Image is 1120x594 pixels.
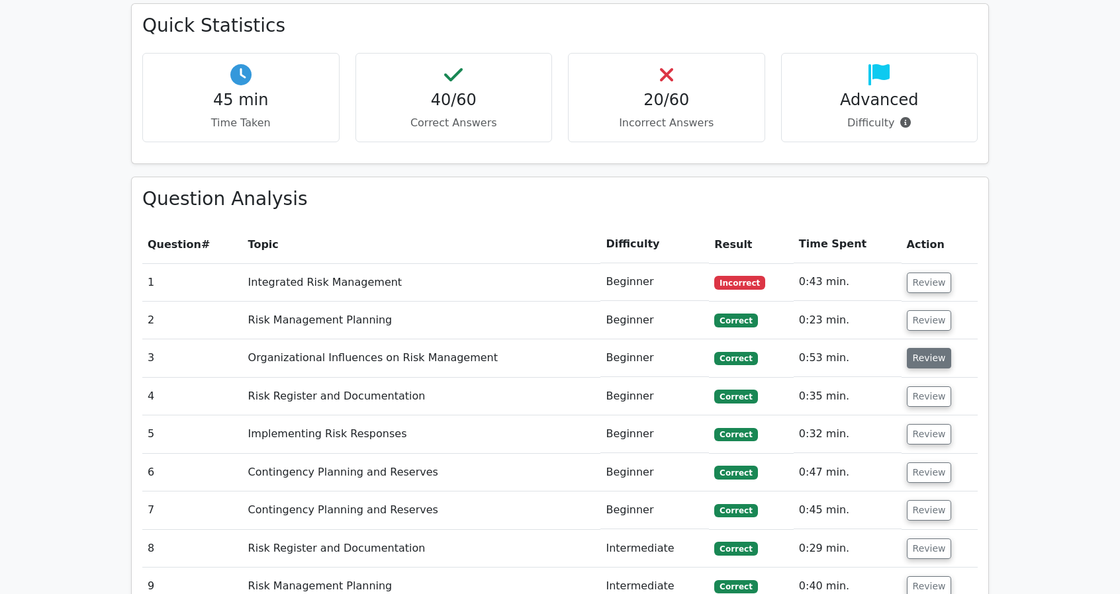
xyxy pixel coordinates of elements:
button: Review [907,538,952,559]
span: Correct [714,466,757,479]
td: 0:35 min. [794,378,902,415]
td: 2 [142,302,243,339]
span: Correct [714,504,757,517]
th: Topic [243,226,601,263]
td: Contingency Planning and Reserves [243,491,601,529]
td: Beginner [600,491,709,529]
button: Review [907,273,952,293]
h4: 20/60 [579,91,754,110]
span: Correct [714,352,757,365]
td: Beginner [600,378,709,415]
h3: Question Analysis [142,188,978,210]
th: Result [709,226,794,263]
p: Difficulty [792,115,967,131]
td: Organizational Influences on Risk Management [243,339,601,377]
td: 0:53 min. [794,339,902,377]
td: Beginner [600,454,709,491]
span: Correct [714,542,757,555]
td: 3 [142,339,243,377]
td: 0:23 min. [794,302,902,339]
th: Action [902,226,978,263]
th: Time Spent [794,226,902,263]
h4: Advanced [792,91,967,110]
h4: 45 min [154,91,328,110]
button: Review [907,500,952,521]
button: Review [907,310,952,331]
td: 8 [142,530,243,568]
td: Risk Management Planning [243,302,601,339]
span: Question [148,238,201,251]
span: Correct [714,428,757,441]
p: Time Taken [154,115,328,131]
span: Incorrect [714,276,765,289]
button: Review [907,348,952,368]
p: Correct Answers [367,115,541,131]
td: Risk Register and Documentation [243,378,601,415]
td: Contingency Planning and Reserves [243,454,601,491]
th: Difficulty [600,226,709,263]
h4: 40/60 [367,91,541,110]
button: Review [907,462,952,483]
td: 7 [142,491,243,529]
span: Correct [714,390,757,403]
button: Review [907,424,952,445]
span: Correct [714,314,757,327]
td: Beginner [600,339,709,377]
span: Correct [714,580,757,593]
td: 0:45 min. [794,491,902,529]
td: Intermediate [600,530,709,568]
td: 5 [142,415,243,453]
p: Incorrect Answers [579,115,754,131]
td: 0:47 min. [794,454,902,491]
h3: Quick Statistics [142,15,978,37]
td: 0:32 min. [794,415,902,453]
td: 0:29 min. [794,530,902,568]
td: Beginner [600,263,709,301]
th: # [142,226,243,263]
td: 0:43 min. [794,263,902,301]
td: Risk Register and Documentation [243,530,601,568]
td: Integrated Risk Management [243,263,601,301]
td: 6 [142,454,243,491]
td: Beginner [600,302,709,339]
td: Beginner [600,415,709,453]
td: Implementing Risk Responses [243,415,601,453]
button: Review [907,386,952,407]
td: 1 [142,263,243,301]
td: 4 [142,378,243,415]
